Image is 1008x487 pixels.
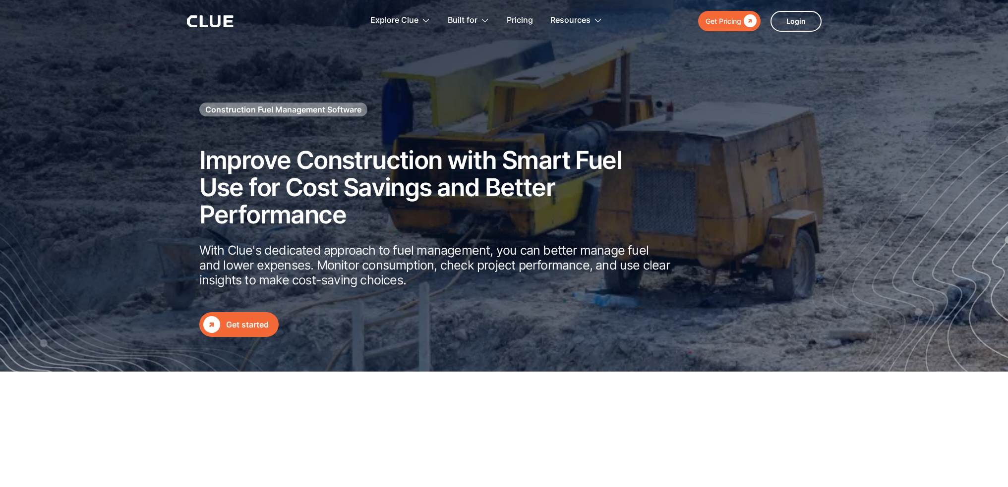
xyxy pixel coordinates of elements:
p: With Clue's dedicated approach to fuel management, you can better manage fuel and lower expenses.... [199,243,670,287]
a: Get Pricing [698,11,761,31]
div: Explore Clue [370,5,418,36]
div: Resources [550,5,591,36]
div:  [203,316,220,333]
div: Get started [226,319,269,331]
div: Built for [448,5,477,36]
h2: Improve Construction with Smart Fuel Use for Cost Savings and Better Performance [199,147,670,228]
a: Get started [199,312,279,337]
img: Construction fleet management software [789,78,1008,372]
a: Pricing [507,5,533,36]
a: Login [771,11,822,32]
h1: Construction Fuel Management Software [205,104,361,115]
div: Get Pricing [706,15,741,27]
div:  [741,15,757,27]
